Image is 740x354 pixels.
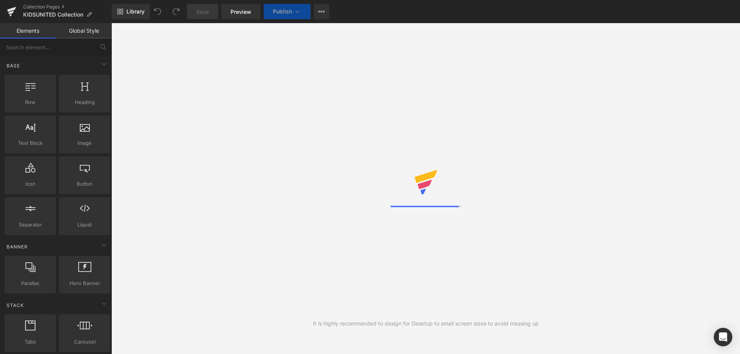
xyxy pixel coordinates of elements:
span: Banner [6,243,29,250]
span: Stack [6,302,25,309]
span: Icon [7,180,54,188]
span: Hero Banner [61,279,108,287]
span: Row [7,98,54,106]
button: Undo [150,4,165,19]
span: KIDSUNITED Collection [23,12,83,18]
button: Redo [168,4,184,19]
span: Button [61,180,108,188]
span: Liquid [61,221,108,229]
span: Base [6,62,21,69]
div: It is highly recommended to design for Desktop to small screen sizes to avoid messing up [313,319,539,328]
button: More [314,4,329,19]
a: Collection Pages [23,4,112,10]
span: Library [126,8,145,15]
span: Heading [61,98,108,106]
button: Publish [264,4,311,19]
span: Tabs [7,338,54,346]
a: New Library [112,4,150,19]
span: Separator [7,221,54,229]
span: Parallax [7,279,54,287]
span: Publish [273,8,292,15]
a: Global Style [56,23,112,39]
div: Open Intercom Messenger [714,328,732,346]
span: Text Block [7,139,54,147]
span: Image [61,139,108,147]
span: Save [196,8,209,16]
span: Preview [230,8,251,16]
span: Carousel [61,338,108,346]
a: Preview [221,4,261,19]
